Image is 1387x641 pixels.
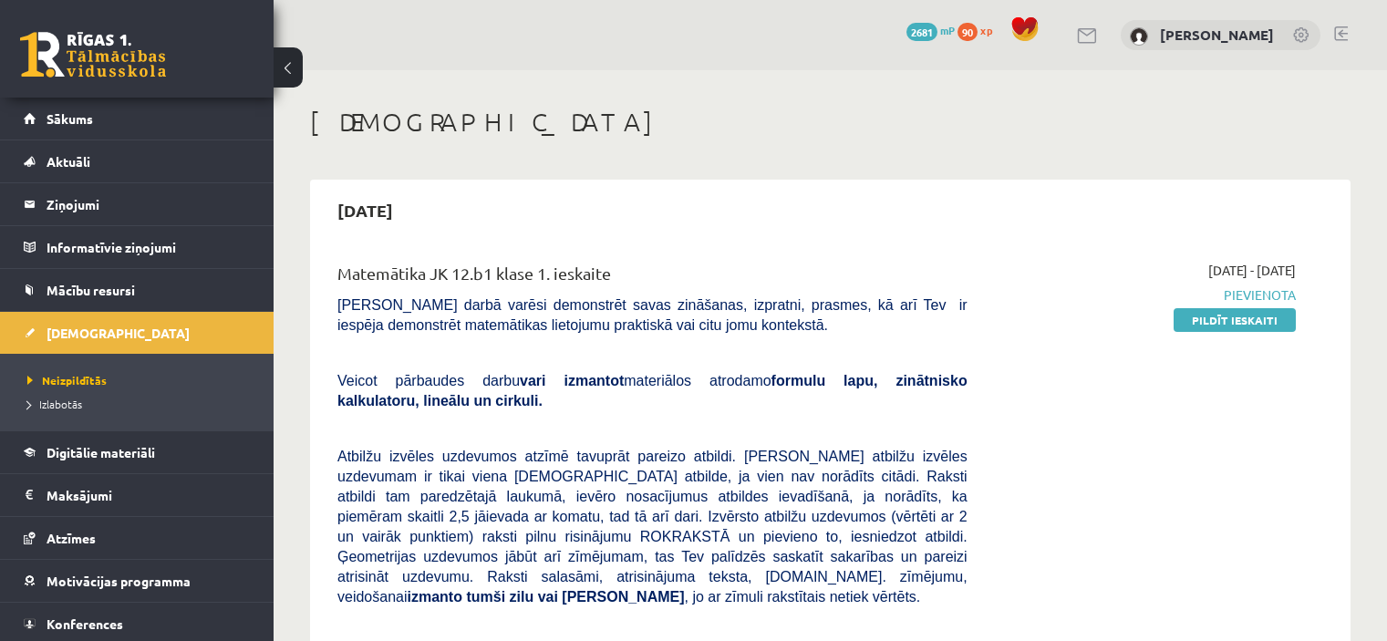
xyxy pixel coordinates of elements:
[24,431,251,473] a: Digitālie materiāli
[47,282,135,298] span: Mācību resursi
[957,23,1001,37] a: 90 xp
[466,589,684,605] b: tumši zilu vai [PERSON_NAME]
[906,23,955,37] a: 2681 mP
[520,373,624,388] b: vari izmantot
[24,183,251,225] a: Ziņojumi
[24,517,251,559] a: Atzīmes
[337,261,968,295] div: Matemātika JK 12.b1 klase 1. ieskaite
[24,312,251,354] a: [DEMOGRAPHIC_DATA]
[27,396,255,412] a: Izlabotās
[337,297,968,333] span: [PERSON_NAME] darbā varēsi demonstrēt savas zināšanas, izpratni, prasmes, kā arī Tev ir iespēja d...
[47,153,90,170] span: Aktuāli
[1160,26,1274,44] a: [PERSON_NAME]
[47,325,190,341] span: [DEMOGRAPHIC_DATA]
[906,23,937,41] span: 2681
[47,444,155,460] span: Digitālie materiāli
[27,372,255,388] a: Neizpildītās
[47,615,123,632] span: Konferences
[24,474,251,516] a: Maksājumi
[337,373,968,408] span: Veicot pārbaudes darbu materiālos atrodamo
[47,474,251,516] legend: Maksājumi
[337,449,968,605] span: Atbilžu izvēles uzdevumos atzīmē tavuprāt pareizo atbildi. [PERSON_NAME] atbilžu izvēles uzdevuma...
[27,373,107,388] span: Neizpildītās
[47,573,191,589] span: Motivācijas programma
[47,226,251,268] legend: Informatīvie ziņojumi
[24,140,251,182] a: Aktuāli
[337,373,968,408] b: formulu lapu, zinātnisko kalkulatoru, lineālu un cirkuli.
[24,560,251,602] a: Motivācijas programma
[24,269,251,311] a: Mācību resursi
[940,23,955,37] span: mP
[1208,261,1296,280] span: [DATE] - [DATE]
[24,226,251,268] a: Informatīvie ziņojumi
[24,98,251,140] a: Sākums
[980,23,992,37] span: xp
[957,23,978,41] span: 90
[27,397,82,411] span: Izlabotās
[47,183,251,225] legend: Ziņojumi
[995,285,1296,305] span: Pievienota
[408,589,462,605] b: izmanto
[20,32,166,78] a: Rīgas 1. Tālmācības vidusskola
[310,107,1351,138] h1: [DEMOGRAPHIC_DATA]
[1130,27,1148,46] img: Oļesja Demčenkova
[47,110,93,127] span: Sākums
[319,189,411,232] h2: [DATE]
[1174,308,1296,332] a: Pildīt ieskaiti
[47,530,96,546] span: Atzīmes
